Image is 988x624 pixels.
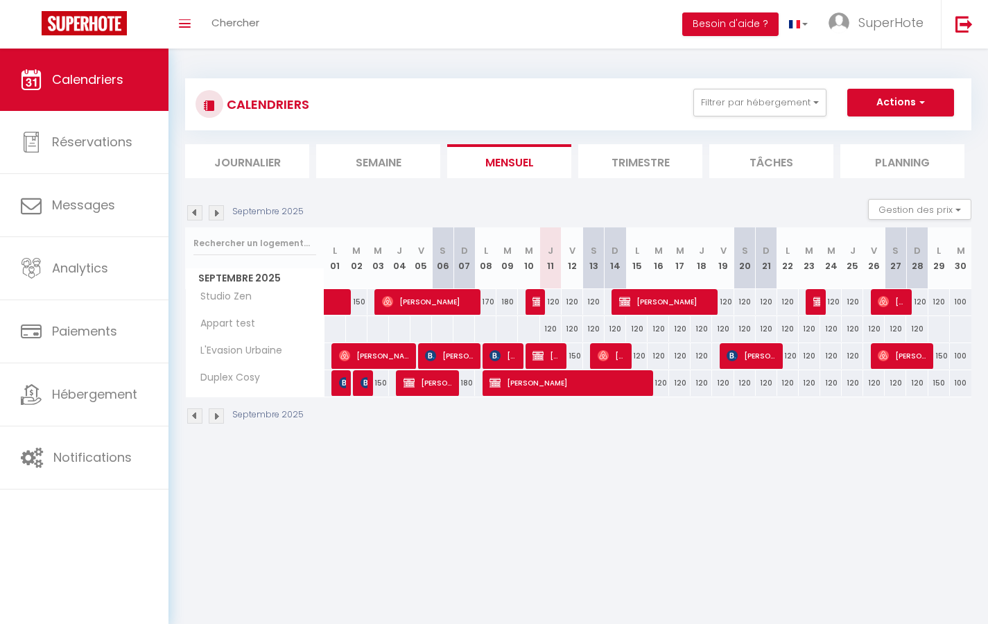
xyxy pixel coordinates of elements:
abbr: V [569,244,575,257]
span: Duplex Cosy [188,370,263,385]
li: Semaine [316,144,440,178]
div: 120 [734,370,756,396]
abbr: M [503,244,512,257]
abbr: D [914,244,921,257]
th: 11 [540,227,562,289]
abbr: M [827,244,835,257]
div: 120 [626,316,648,342]
div: 180 [453,370,475,396]
th: 02 [346,227,367,289]
img: Super Booking [42,11,127,35]
th: 27 [885,227,906,289]
span: [PERSON_NAME] [339,343,410,369]
abbr: M [374,244,382,257]
th: 25 [842,227,863,289]
abbr: J [699,244,704,257]
abbr: J [548,244,553,257]
div: 120 [712,370,734,396]
div: 120 [648,316,669,342]
th: 26 [863,227,885,289]
div: 150 [562,343,583,369]
div: 120 [712,316,734,342]
div: 120 [928,289,950,315]
div: 150 [367,370,389,396]
abbr: D [461,244,468,257]
abbr: L [786,244,790,257]
div: 120 [756,316,777,342]
th: 07 [453,227,475,289]
img: ... [829,12,849,33]
div: 120 [648,343,669,369]
th: 10 [518,227,539,289]
th: 23 [799,227,820,289]
div: 120 [799,316,820,342]
span: L'Evasion Urbaine [188,343,286,358]
p: Septembre 2025 [232,408,304,422]
th: 13 [583,227,605,289]
abbr: S [742,244,748,257]
abbr: S [440,244,446,257]
div: 120 [734,289,756,315]
span: [PERSON_NAME] [489,343,518,369]
abbr: D [612,244,618,257]
div: 120 [691,316,712,342]
abbr: J [397,244,402,257]
div: 180 [496,289,518,315]
p: Septembre 2025 [232,205,304,218]
span: Patureau Léa [339,370,346,396]
span: [PERSON_NAME] [813,288,820,315]
th: 14 [605,227,626,289]
div: 120 [734,316,756,342]
button: Filtrer par hébergement [693,89,826,116]
span: SuperHote [858,14,924,31]
button: Gestion des prix [868,199,971,220]
th: 16 [648,227,669,289]
div: 120 [669,343,691,369]
th: 30 [950,227,971,289]
th: 04 [389,227,410,289]
div: 100 [950,289,971,315]
abbr: M [805,244,813,257]
span: Notifications [53,449,132,466]
th: 01 [324,227,346,289]
div: 150 [928,343,950,369]
th: 19 [712,227,734,289]
h3: CALENDRIERS [223,89,309,120]
div: 120 [583,316,605,342]
abbr: L [333,244,337,257]
div: 100 [950,370,971,396]
th: 03 [367,227,389,289]
button: Actions [847,89,954,116]
div: 120 [799,370,820,396]
div: 120 [777,370,799,396]
th: 15 [626,227,648,289]
div: 120 [756,289,777,315]
span: [PERSON_NAME] [425,343,475,369]
div: 120 [669,370,691,396]
th: 06 [432,227,453,289]
div: 120 [562,289,583,315]
div: 120 [863,316,885,342]
li: Mensuel [447,144,571,178]
abbr: L [635,244,639,257]
abbr: V [720,244,727,257]
span: Messages [52,196,115,214]
span: [PERSON_NAME] [361,370,367,396]
abbr: M [957,244,965,257]
abbr: L [484,244,488,257]
div: 120 [583,289,605,315]
div: 120 [777,343,799,369]
span: [PERSON_NAME] [532,288,539,315]
span: [PERSON_NAME] [878,343,928,369]
div: 120 [820,370,842,396]
div: 120 [562,316,583,342]
div: 170 [475,289,496,315]
li: Trimestre [578,144,702,178]
span: Paiements [52,322,117,340]
div: 120 [906,289,928,315]
abbr: S [892,244,899,257]
div: 120 [712,289,734,315]
div: 120 [777,289,799,315]
div: 120 [885,370,906,396]
div: 120 [605,316,626,342]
